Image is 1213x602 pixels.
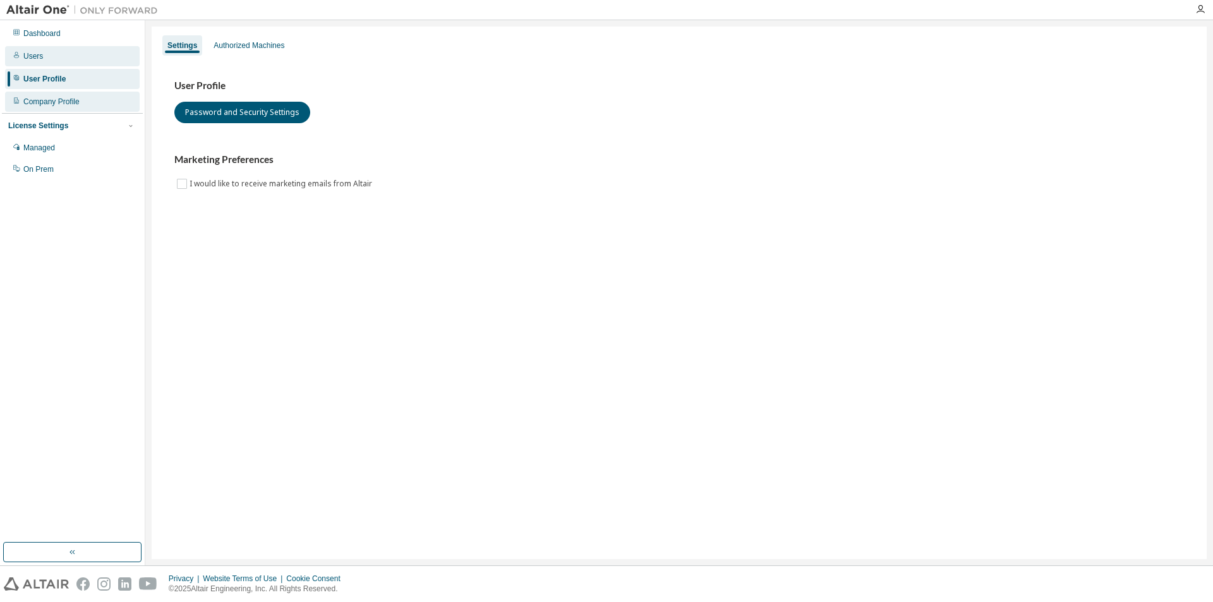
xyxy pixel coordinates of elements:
div: On Prem [23,164,54,174]
h3: Marketing Preferences [174,154,1184,166]
img: Altair One [6,4,164,16]
div: Website Terms of Use [203,574,286,584]
label: I would like to receive marketing emails from Altair [190,176,375,191]
div: User Profile [23,74,66,84]
img: altair_logo.svg [4,577,69,591]
img: facebook.svg [76,577,90,591]
div: Users [23,51,43,61]
p: © 2025 Altair Engineering, Inc. All Rights Reserved. [169,584,348,594]
div: Dashboard [23,28,61,39]
img: youtube.svg [139,577,157,591]
div: Managed [23,143,55,153]
div: License Settings [8,121,68,131]
div: Cookie Consent [286,574,347,584]
div: Authorized Machines [214,40,284,51]
img: instagram.svg [97,577,111,591]
div: Company Profile [23,97,80,107]
img: linkedin.svg [118,577,131,591]
div: Privacy [169,574,203,584]
div: Settings [167,40,197,51]
button: Password and Security Settings [174,102,310,123]
h3: User Profile [174,80,1184,92]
